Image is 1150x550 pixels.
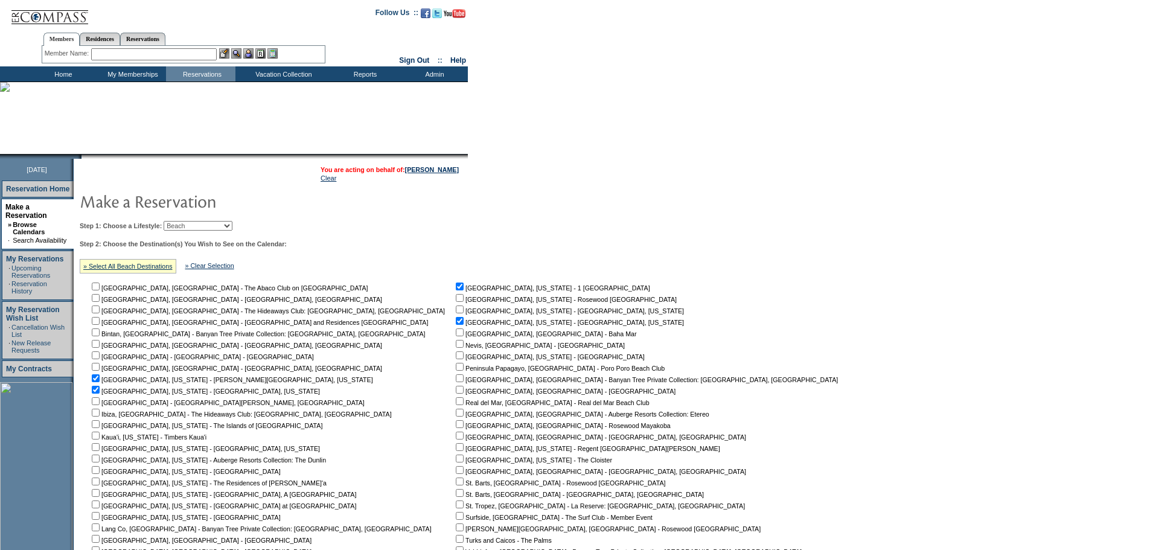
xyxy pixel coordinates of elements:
[89,468,281,475] nobr: [GEOGRAPHIC_DATA], [US_STATE] - [GEOGRAPHIC_DATA]
[375,7,418,22] td: Follow Us ::
[453,319,684,326] nobr: [GEOGRAPHIC_DATA], [US_STATE] - [GEOGRAPHIC_DATA], [US_STATE]
[77,154,81,159] img: promoShadowLeftCorner.gif
[89,433,206,441] nobr: Kaua'i, [US_STATE] - Timbers Kaua'i
[43,33,80,46] a: Members
[453,514,653,521] nobr: Surfside, [GEOGRAPHIC_DATA] - The Surf Club - Member Event
[80,33,120,45] a: Residences
[321,174,336,182] a: Clear
[97,66,166,82] td: My Memberships
[6,365,52,373] a: My Contracts
[453,296,677,303] nobr: [GEOGRAPHIC_DATA], [US_STATE] - Rosewood [GEOGRAPHIC_DATA]
[27,166,47,173] span: [DATE]
[80,240,287,248] b: Step 2: Choose the Destination(s) You Wish to See on the Calendar:
[166,66,235,82] td: Reservations
[80,189,321,213] img: pgTtlMakeReservation.gif
[89,422,322,429] nobr: [GEOGRAPHIC_DATA], [US_STATE] - The Islands of [GEOGRAPHIC_DATA]
[219,48,229,59] img: b_edit.gif
[11,264,50,279] a: Upcoming Reservations
[185,262,234,269] a: » Clear Selection
[243,48,254,59] img: Impersonate
[255,48,266,59] img: Reservations
[89,456,326,464] nobr: [GEOGRAPHIC_DATA], [US_STATE] - Auberge Resorts Collection: The Dunlin
[6,305,60,322] a: My Reservation Wish List
[321,166,459,173] span: You are acting on behalf of:
[421,12,430,19] a: Become our fan on Facebook
[453,433,746,441] nobr: [GEOGRAPHIC_DATA], [GEOGRAPHIC_DATA] - [GEOGRAPHIC_DATA], [GEOGRAPHIC_DATA]
[231,48,241,59] img: View
[267,48,278,59] img: b_calculator.gif
[450,56,466,65] a: Help
[89,537,311,544] nobr: [GEOGRAPHIC_DATA], [GEOGRAPHIC_DATA] - [GEOGRAPHIC_DATA]
[89,376,373,383] nobr: [GEOGRAPHIC_DATA], [US_STATE] - [PERSON_NAME][GEOGRAPHIC_DATA], [US_STATE]
[89,284,368,292] nobr: [GEOGRAPHIC_DATA], [GEOGRAPHIC_DATA] - The Abaco Club on [GEOGRAPHIC_DATA]
[453,307,684,315] nobr: [GEOGRAPHIC_DATA], [US_STATE] - [GEOGRAPHIC_DATA], [US_STATE]
[6,185,69,193] a: Reservation Home
[453,365,665,372] nobr: Peninsula Papagayo, [GEOGRAPHIC_DATA] - Poro Poro Beach Club
[89,525,432,532] nobr: Lang Co, [GEOGRAPHIC_DATA] - Banyan Tree Private Collection: [GEOGRAPHIC_DATA], [GEOGRAPHIC_DATA]
[453,330,636,337] nobr: [GEOGRAPHIC_DATA], [GEOGRAPHIC_DATA] - Baha Mar
[89,388,320,395] nobr: [GEOGRAPHIC_DATA], [US_STATE] - [GEOGRAPHIC_DATA], [US_STATE]
[6,255,63,263] a: My Reservations
[438,56,442,65] span: ::
[89,445,320,452] nobr: [GEOGRAPHIC_DATA], [US_STATE] - [GEOGRAPHIC_DATA], [US_STATE]
[89,411,392,418] nobr: Ibiza, [GEOGRAPHIC_DATA] - The Hideaways Club: [GEOGRAPHIC_DATA], [GEOGRAPHIC_DATA]
[8,221,11,228] b: »
[8,264,10,279] td: ·
[453,376,838,383] nobr: [GEOGRAPHIC_DATA], [GEOGRAPHIC_DATA] - Banyan Tree Private Collection: [GEOGRAPHIC_DATA], [GEOGRA...
[89,296,382,303] nobr: [GEOGRAPHIC_DATA], [GEOGRAPHIC_DATA] - [GEOGRAPHIC_DATA], [GEOGRAPHIC_DATA]
[80,222,162,229] b: Step 1: Choose a Lifestyle:
[11,280,47,295] a: Reservation History
[8,324,10,338] td: ·
[453,284,650,292] nobr: [GEOGRAPHIC_DATA], [US_STATE] - 1 [GEOGRAPHIC_DATA]
[444,9,465,18] img: Subscribe to our YouTube Channel
[89,399,365,406] nobr: [GEOGRAPHIC_DATA] - [GEOGRAPHIC_DATA][PERSON_NAME], [GEOGRAPHIC_DATA]
[432,8,442,18] img: Follow us on Twitter
[453,479,665,487] nobr: St. Barts, [GEOGRAPHIC_DATA] - Rosewood [GEOGRAPHIC_DATA]
[13,221,45,235] a: Browse Calendars
[11,339,51,354] a: New Release Requests
[405,166,459,173] a: [PERSON_NAME]
[81,154,83,159] img: blank.gif
[329,66,398,82] td: Reports
[89,319,428,326] nobr: [GEOGRAPHIC_DATA], [GEOGRAPHIC_DATA] - [GEOGRAPHIC_DATA] and Residences [GEOGRAPHIC_DATA]
[453,491,704,498] nobr: St. Barts, [GEOGRAPHIC_DATA] - [GEOGRAPHIC_DATA], [GEOGRAPHIC_DATA]
[89,502,356,510] nobr: [GEOGRAPHIC_DATA], [US_STATE] - [GEOGRAPHIC_DATA] at [GEOGRAPHIC_DATA]
[89,479,327,487] nobr: [GEOGRAPHIC_DATA], [US_STATE] - The Residences of [PERSON_NAME]'a
[453,411,709,418] nobr: [GEOGRAPHIC_DATA], [GEOGRAPHIC_DATA] - Auberge Resorts Collection: Etereo
[8,237,11,244] td: ·
[453,445,720,452] nobr: [GEOGRAPHIC_DATA], [US_STATE] - Regent [GEOGRAPHIC_DATA][PERSON_NAME]
[398,66,468,82] td: Admin
[89,353,314,360] nobr: [GEOGRAPHIC_DATA] - [GEOGRAPHIC_DATA] - [GEOGRAPHIC_DATA]
[453,353,645,360] nobr: [GEOGRAPHIC_DATA], [US_STATE] - [GEOGRAPHIC_DATA]
[444,12,465,19] a: Subscribe to our YouTube Channel
[89,491,356,498] nobr: [GEOGRAPHIC_DATA], [US_STATE] - [GEOGRAPHIC_DATA], A [GEOGRAPHIC_DATA]
[453,525,761,532] nobr: [PERSON_NAME][GEOGRAPHIC_DATA], [GEOGRAPHIC_DATA] - Rosewood [GEOGRAPHIC_DATA]
[453,388,676,395] nobr: [GEOGRAPHIC_DATA], [GEOGRAPHIC_DATA] - [GEOGRAPHIC_DATA]
[89,330,426,337] nobr: Bintan, [GEOGRAPHIC_DATA] - Banyan Tree Private Collection: [GEOGRAPHIC_DATA], [GEOGRAPHIC_DATA]
[11,324,65,338] a: Cancellation Wish List
[453,468,746,475] nobr: [GEOGRAPHIC_DATA], [GEOGRAPHIC_DATA] - [GEOGRAPHIC_DATA], [GEOGRAPHIC_DATA]
[8,339,10,354] td: ·
[453,537,552,544] nobr: Turks and Caicos - The Palms
[5,203,47,220] a: Make a Reservation
[453,502,745,510] nobr: St. Tropez, [GEOGRAPHIC_DATA] - La Reserve: [GEOGRAPHIC_DATA], [GEOGRAPHIC_DATA]
[89,514,281,521] nobr: [GEOGRAPHIC_DATA], [US_STATE] - [GEOGRAPHIC_DATA]
[45,48,91,59] div: Member Name:
[453,399,650,406] nobr: Real del Mar, [GEOGRAPHIC_DATA] - Real del Mar Beach Club
[453,456,612,464] nobr: [GEOGRAPHIC_DATA], [US_STATE] - The Cloister
[421,8,430,18] img: Become our fan on Facebook
[8,280,10,295] td: ·
[120,33,165,45] a: Reservations
[235,66,329,82] td: Vacation Collection
[83,263,173,270] a: » Select All Beach Destinations
[432,12,442,19] a: Follow us on Twitter
[399,56,429,65] a: Sign Out
[453,342,625,349] nobr: Nevis, [GEOGRAPHIC_DATA] - [GEOGRAPHIC_DATA]
[89,307,445,315] nobr: [GEOGRAPHIC_DATA], [GEOGRAPHIC_DATA] - The Hideaways Club: [GEOGRAPHIC_DATA], [GEOGRAPHIC_DATA]
[27,66,97,82] td: Home
[89,365,382,372] nobr: [GEOGRAPHIC_DATA], [GEOGRAPHIC_DATA] - [GEOGRAPHIC_DATA], [GEOGRAPHIC_DATA]
[13,237,66,244] a: Search Availability
[453,422,671,429] nobr: [GEOGRAPHIC_DATA], [GEOGRAPHIC_DATA] - Rosewood Mayakoba
[89,342,382,349] nobr: [GEOGRAPHIC_DATA], [GEOGRAPHIC_DATA] - [GEOGRAPHIC_DATA], [GEOGRAPHIC_DATA]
